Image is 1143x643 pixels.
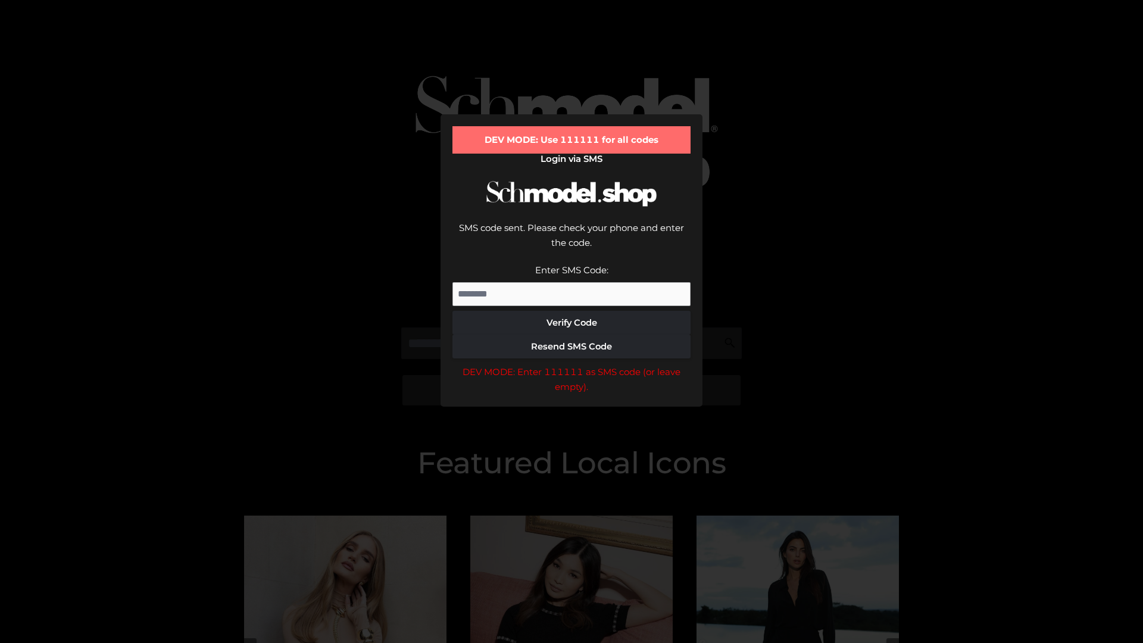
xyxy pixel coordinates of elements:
[452,311,691,335] button: Verify Code
[452,364,691,395] div: DEV MODE: Enter 111111 as SMS code (or leave empty).
[452,126,691,154] div: DEV MODE: Use 111111 for all codes
[535,264,608,276] label: Enter SMS Code:
[452,220,691,263] div: SMS code sent. Please check your phone and enter the code.
[482,170,661,217] img: Schmodel Logo
[452,335,691,358] button: Resend SMS Code
[452,154,691,164] h2: Login via SMS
